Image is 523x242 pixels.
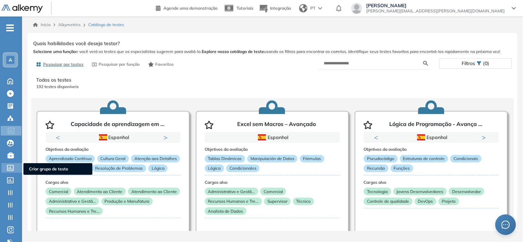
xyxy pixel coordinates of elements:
[238,121,316,129] p: Excel sem Macros – Avançado
[205,147,340,152] h3: Objetivos da avaliação
[101,198,153,205] p: Produção e Manufatura
[43,61,83,67] span: Pesquisar por testes
[270,6,291,11] span: Integração
[393,188,447,195] p: Jovens Desenvolvedores
[33,49,76,54] b: Selecione uma função
[92,165,146,172] p: Resolução de Problemas
[120,143,125,144] button: 3
[318,7,322,10] img: arrow
[400,155,448,162] p: Estruturas de controle
[205,165,224,172] p: Lógica
[364,180,499,185] h3: Cargos alvo
[364,188,391,195] p: Tecnologia
[374,134,381,141] button: Previous
[205,198,262,205] p: Recursos Humanos e Tre...
[88,22,124,28] span: Catálogo de testes
[417,134,425,140] img: ESP
[97,155,129,162] p: Cultura Geral
[389,121,482,129] p: Lógica de Programação - Avança ...
[101,143,109,144] button: 1
[46,155,95,162] p: Aprendizado Contínuo
[156,3,218,12] a: Agende uma demonstração
[364,198,412,205] p: Controle de qualidade
[439,198,459,205] p: Projeto
[89,59,143,70] button: Pesquisar por função
[29,166,87,172] span: Criar grupo de teste
[483,59,490,69] span: (0)
[33,22,51,28] a: Inicio
[237,6,253,11] span: Tutoriais
[33,59,86,70] button: Pesquisar por testes
[502,221,510,229] span: message
[56,134,63,141] button: Previous
[419,143,427,144] button: 1
[364,147,499,152] h3: Objetivos da avaliação
[33,49,512,55] span: e você verá os testes que os especialistas sugerem para avaliá-lo. usando os filtros para encontr...
[482,134,489,141] button: Next
[310,5,315,11] span: PT
[364,165,388,172] p: Recursão
[430,143,435,144] button: 2
[449,188,484,195] p: Desenvolvedor
[112,143,117,144] button: 2
[99,134,107,140] img: ESP
[364,155,398,162] p: Pseudocódigo
[299,4,308,12] img: world
[46,188,71,195] p: Comercial
[205,155,245,162] p: Tablas Dinámicas
[33,40,120,47] span: Quais habilidades você deseja testar?
[229,134,316,141] div: Espanhol
[58,22,81,27] span: Alkymetrics
[415,198,436,205] p: DevOps
[258,134,266,140] img: ESP
[1,4,43,13] img: Logotipo
[163,6,218,11] span: Agende uma demonstração
[202,49,264,54] b: Explore nosso catálogo de teste
[155,61,174,67] span: Favoritos
[6,27,14,29] i: -
[438,143,444,144] button: 3
[36,76,509,84] p: Todos os testes
[259,1,291,16] button: Integração
[205,180,340,185] h3: Cargos alvo
[205,188,258,195] p: Administrativo e Gestã...
[71,121,164,129] p: Capacidade de aprendizagem em ...
[9,57,12,63] span: A
[46,180,181,185] h3: Cargos alvo
[46,198,99,205] p: Administrativo e Gestã...
[226,165,260,172] p: Condicionales
[148,165,168,172] p: Lógica
[36,84,509,90] p: 192 testes disponíveis
[205,207,247,215] p: Analista de Dados
[260,188,286,195] p: Comercial
[264,198,291,205] p: Supervisor
[131,155,180,162] p: Atenção aos Detalhes
[163,134,170,141] button: Next
[300,155,324,162] p: Fórmulas
[74,188,126,195] p: Atendimento ao Cliente
[462,59,475,69] span: Filtros
[450,155,481,162] p: Condicionais
[145,59,177,70] button: Favoritos
[247,155,298,162] p: Manipulación de Datos
[46,147,181,152] h3: Objetivos da avaliação
[46,207,103,215] p: Recursos Humanos e Tre...
[391,165,413,172] p: Funções
[128,188,180,195] p: Atendimento ao Cliente
[388,134,475,141] div: Espanhol
[99,61,140,67] span: Pesquisar por função
[70,134,157,141] div: Espanhol
[366,3,505,8] span: [PERSON_NAME]
[293,198,314,205] p: Técnico
[366,8,505,14] span: [PERSON_NAME][EMAIL_ADDRESS][PERSON_NAME][DOMAIN_NAME]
